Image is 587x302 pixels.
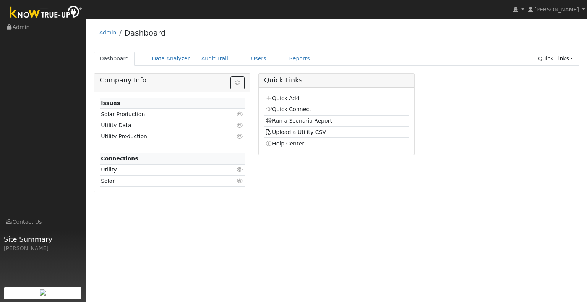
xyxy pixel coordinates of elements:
[100,120,221,131] td: Utility Data
[94,52,135,66] a: Dashboard
[237,123,243,128] i: Click to view
[265,106,311,112] a: Quick Connect
[265,141,304,147] a: Help Center
[196,52,234,66] a: Audit Trail
[264,76,409,84] h5: Quick Links
[237,111,243,117] i: Click to view
[100,76,245,84] h5: Company Info
[532,52,579,66] a: Quick Links
[100,131,221,142] td: Utility Production
[101,155,138,161] strong: Connections
[101,100,120,106] strong: Issues
[265,118,332,124] a: Run a Scenario Report
[100,176,221,187] td: Solar
[284,52,316,66] a: Reports
[4,234,82,244] span: Site Summary
[100,109,221,120] td: Solar Production
[265,95,299,101] a: Quick Add
[534,6,579,13] span: [PERSON_NAME]
[237,178,243,184] i: Click to view
[245,52,272,66] a: Users
[4,244,82,252] div: [PERSON_NAME]
[237,134,243,139] i: Click to view
[99,29,117,36] a: Admin
[40,289,46,296] img: retrieve
[237,167,243,172] i: Click to view
[6,4,86,21] img: Know True-Up
[100,164,221,175] td: Utility
[146,52,196,66] a: Data Analyzer
[124,28,166,37] a: Dashboard
[265,129,326,135] a: Upload a Utility CSV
